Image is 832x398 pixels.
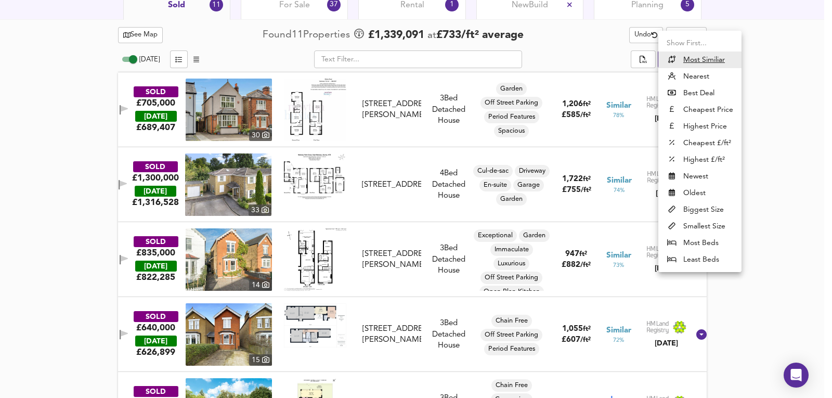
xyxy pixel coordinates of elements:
[658,168,742,185] li: Newest
[683,55,725,65] u: Most Similiar
[658,201,742,218] li: Biggest Size
[658,235,742,251] li: Most Beds
[658,151,742,168] li: Highest £/ft²
[658,118,742,135] li: Highest Price
[658,185,742,201] li: Oldest
[658,101,742,118] li: Cheapest Price
[658,218,742,235] li: Smallest Size
[784,363,809,388] div: Open Intercom Messenger
[658,135,742,151] li: Cheapest £/ft²
[658,85,742,101] li: Best Deal
[658,68,742,85] li: Nearest
[658,251,742,268] li: Least Beds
